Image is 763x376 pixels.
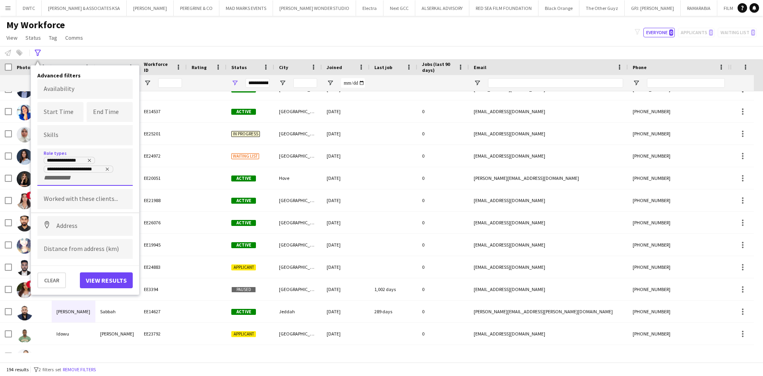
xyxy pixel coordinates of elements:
span: Active [231,109,256,115]
div: [DATE] [322,189,370,211]
div: [DATE] [322,167,370,189]
div: [PHONE_NUMBER] [628,189,730,211]
div: [GEOGRAPHIC_DATA] [274,189,322,211]
button: RAMARABIA [681,0,717,16]
input: Workforce ID Filter Input [158,78,182,88]
button: Open Filter Menu [633,79,640,87]
span: Last job [374,64,392,70]
div: [EMAIL_ADDRESS][DOMAIN_NAME] [469,345,628,367]
span: Tag [49,34,57,41]
img: Hanna Partouche [17,149,33,165]
div: 0 [417,301,469,322]
div: [PHONE_NUMBER] [628,278,730,300]
input: Phone Filter Input [647,78,725,88]
div: [DATE] [322,345,370,367]
div: 0 [417,323,469,345]
div: [DATE] [322,301,370,322]
img: Hasan Siddiqui [17,216,33,231]
div: [EMAIL_ADDRESS][DOMAIN_NAME] [469,256,628,278]
button: Black Orange [538,0,579,16]
div: [GEOGRAPHIC_DATA] [274,256,322,278]
div: [PERSON_NAME][EMAIL_ADDRESS][DOMAIN_NAME] [469,167,628,189]
div: EE23792 [139,323,187,345]
img: Ibrahim Sabbah [17,305,33,320]
div: [PHONE_NUMBER] [628,123,730,145]
span: Waiting list [231,153,259,159]
button: Open Filter Menu [144,79,151,87]
input: + Role type [44,174,77,181]
div: EE24972 [139,145,187,167]
button: [PERSON_NAME] [127,0,174,16]
div: [PHONE_NUMBER] [628,345,730,367]
div: EE26035 [139,345,187,367]
button: GPJ: [PERSON_NAME] [625,0,681,16]
span: In progress [231,131,260,137]
div: [PERSON_NAME][EMAIL_ADDRESS][PERSON_NAME][DOMAIN_NAME] [469,301,628,322]
button: DWTC [16,0,42,16]
div: F&B Coordinator [47,158,92,164]
span: 2 filters set [39,366,61,372]
div: [GEOGRAPHIC_DATA] [274,123,322,145]
input: Type to search clients... [44,195,126,202]
div: EE3394 [139,278,187,300]
button: Everyone0 [643,28,675,37]
div: 289 days [370,301,417,322]
div: 0 [417,145,469,167]
button: Open Filter Menu [279,79,286,87]
div: [EMAIL_ADDRESS][DOMAIN_NAME] [469,189,628,211]
div: [GEOGRAPHIC_DATA] [274,145,322,167]
div: EE19945 [139,234,187,256]
img: Hisham Ghazal [17,260,33,276]
div: [PHONE_NUMBER] [628,301,730,322]
div: 0 [417,100,469,122]
button: Open Filter Menu [231,79,238,87]
div: [EMAIL_ADDRESS][DOMAIN_NAME] [469,100,628,122]
delete-icon: Remove tag [103,167,110,173]
div: [GEOGRAPHIC_DATA] [274,234,322,256]
delete-icon: Remove tag [85,158,92,164]
img: Idowu Akinola [17,327,33,343]
button: PEREGRINE & CO [174,0,219,16]
div: [PHONE_NUMBER] [628,256,730,278]
button: [PERSON_NAME] & ASSOCIATES KSA [42,0,127,16]
span: Applicant [231,331,256,337]
img: Harsha Nair [17,193,33,209]
div: Jeddah [274,301,322,322]
span: Last Name [100,64,124,70]
span: Status [231,64,247,70]
img: Ghita Antra [17,104,33,120]
button: Remove filters [61,365,97,374]
div: Idowu [52,323,95,345]
div: [DATE] [322,100,370,122]
img: Hudaa Shahid [17,282,33,298]
div: [PHONE_NUMBER] [628,323,730,345]
div: [DATE] [322,123,370,145]
span: Paused [231,287,256,293]
div: [GEOGRAPHIC_DATA] [274,100,322,122]
div: [PHONE_NUMBER] [628,145,730,167]
div: EE14537 [139,100,187,122]
div: [PERSON_NAME] [52,301,95,322]
a: Status [22,33,44,43]
button: Electra [356,0,383,16]
h4: Advanced filters [37,72,133,79]
span: View [6,34,17,41]
span: Active [231,198,256,204]
span: 0 [669,29,673,36]
div: [DATE] [322,323,370,345]
app-action-btn: Advanced filters [33,48,43,58]
span: Photo [17,64,30,70]
span: My Workforce [6,19,65,31]
div: [EMAIL_ADDRESS][DOMAIN_NAME] [469,323,628,345]
div: [DATE] [322,256,370,278]
button: Clear [37,272,66,288]
div: Bochkarev [95,345,139,367]
input: Joined Filter Input [341,78,365,88]
span: Workforce ID [144,61,172,73]
span: Joined [327,64,342,70]
button: ALSERKAL ADVISORY [415,0,469,16]
div: EE24883 [139,256,187,278]
span: Jobs (last 90 days) [422,61,455,73]
button: MAD MARKS EVENTS [219,0,273,16]
div: [GEOGRAPHIC_DATA] [274,278,322,300]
